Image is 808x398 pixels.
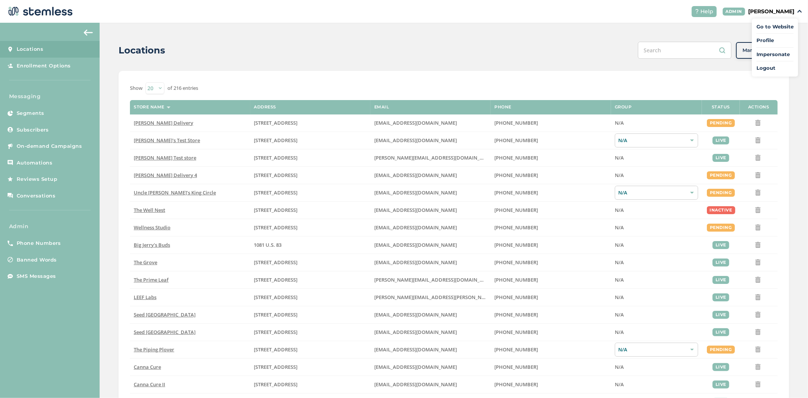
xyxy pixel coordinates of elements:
[494,172,607,179] label: (818) 561-0790
[374,172,457,179] span: [EMAIL_ADDRESS][DOMAIN_NAME]
[254,189,298,196] span: [STREET_ADDRESS]
[713,136,729,144] div: live
[707,189,735,197] div: pending
[701,8,714,16] span: Help
[494,259,607,266] label: (619) 600-1269
[713,154,729,162] div: live
[134,119,193,126] span: [PERSON_NAME] Delivery
[713,311,729,319] div: live
[374,224,457,231] span: [EMAIL_ADDRESS][DOMAIN_NAME]
[254,172,298,179] span: [STREET_ADDRESS]
[494,381,538,388] span: [PHONE_NUMBER]
[17,143,82,150] span: On-demand Campaigns
[254,172,367,179] label: 17523 Ventura Boulevard
[134,329,246,335] label: Seed Boston
[494,294,538,301] span: [PHONE_NUMBER]
[374,119,457,126] span: [EMAIL_ADDRESS][DOMAIN_NAME]
[6,4,73,19] img: logo-dark-0685b13c.svg
[167,107,170,108] img: icon-sort-1e1d7615.svg
[494,259,538,266] span: [PHONE_NUMBER]
[134,329,195,335] span: Seed [GEOGRAPHIC_DATA]
[615,120,698,126] label: N/A
[254,154,298,161] span: [STREET_ADDRESS]
[494,190,607,196] label: (907) 330-7833
[374,381,487,388] label: contact@shopcannacure.com
[695,9,699,14] img: icon-help-white-03924b79.svg
[374,329,457,335] span: [EMAIL_ADDRESS][DOMAIN_NAME]
[254,105,277,110] label: Address
[374,277,487,283] label: john@theprimeleaf.com
[134,105,164,110] label: Store name
[254,311,298,318] span: [STREET_ADDRESS]
[167,85,198,92] label: of 216 entries
[374,259,487,266] label: dexter@thegroveca.com
[134,242,246,248] label: Big Jerry's Buds
[374,329,487,335] label: info@bostonseeds.com
[615,259,698,266] label: N/A
[374,381,457,388] span: [EMAIL_ADDRESS][DOMAIN_NAME]
[374,364,487,370] label: info@shopcannacure.com
[134,224,170,231] span: Wellness Studio
[494,189,538,196] span: [PHONE_NUMBER]
[374,346,457,353] span: [EMAIL_ADDRESS][DOMAIN_NAME]
[494,137,538,144] span: [PHONE_NUMBER]
[712,105,730,110] label: Status
[374,120,487,126] label: arman91488@gmail.com
[707,224,735,232] div: pending
[713,328,729,336] div: live
[615,133,698,147] div: N/A
[374,294,487,301] label: josh.bowers@leefca.com
[494,381,607,388] label: (405) 338-9112
[17,110,44,117] span: Segments
[134,190,246,196] label: Uncle Herb’s King Circle
[374,241,457,248] span: [EMAIL_ADDRESS][DOMAIN_NAME]
[615,242,698,248] label: N/A
[134,172,197,179] span: [PERSON_NAME] Delivery 4
[494,276,538,283] span: [PHONE_NUMBER]
[740,100,778,114] th: Actions
[713,363,729,371] div: live
[134,241,170,248] span: Big Jerry's Buds
[374,294,534,301] span: [PERSON_NAME][EMAIL_ADDRESS][PERSON_NAME][DOMAIN_NAME]
[615,364,698,370] label: N/A
[254,155,367,161] label: 5241 Center Boulevard
[134,120,246,126] label: Hazel Delivery
[134,364,161,370] span: Canna Cure
[84,30,93,36] img: icon-arrow-back-accent-c549486e.svg
[119,44,165,57] h2: Locations
[494,224,538,231] span: [PHONE_NUMBER]
[134,364,246,370] label: Canna Cure
[134,294,246,301] label: LEEF Labs
[254,294,367,301] label: 1785 South Main Street
[374,311,457,318] span: [EMAIL_ADDRESS][DOMAIN_NAME]
[134,189,216,196] span: Uncle [PERSON_NAME]’s King Circle
[254,364,367,370] label: 2720 Northwest Sheridan Road
[254,276,298,283] span: [STREET_ADDRESS]
[254,364,298,370] span: [STREET_ADDRESS]
[254,329,298,335] span: [STREET_ADDRESS]
[17,175,58,183] span: Reviews Setup
[254,137,298,144] span: [STREET_ADDRESS]
[494,329,538,335] span: [PHONE_NUMBER]
[707,206,735,214] div: inactive
[134,154,196,161] span: [PERSON_NAME] Test store
[770,362,808,398] iframe: Chat Widget
[134,311,195,318] span: Seed [GEOGRAPHIC_DATA]
[17,192,56,200] span: Conversations
[374,346,487,353] label: info@pipingplover.com
[134,312,246,318] label: Seed Portland
[254,312,367,318] label: 553 Congress Street
[254,241,282,248] span: 1081 U.S. 83
[797,10,802,13] img: icon_down-arrow-small-66adaf34.svg
[615,312,698,318] label: N/A
[494,346,538,353] span: [PHONE_NUMBER]
[615,381,698,388] label: N/A
[615,172,698,179] label: N/A
[707,346,735,354] div: pending
[494,105,511,110] label: Phone
[254,224,298,231] span: [STREET_ADDRESS]
[494,207,538,213] span: [PHONE_NUMBER]
[494,329,607,335] label: (617) 553-5922
[494,277,607,283] label: (520) 272-8455
[713,293,729,301] div: live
